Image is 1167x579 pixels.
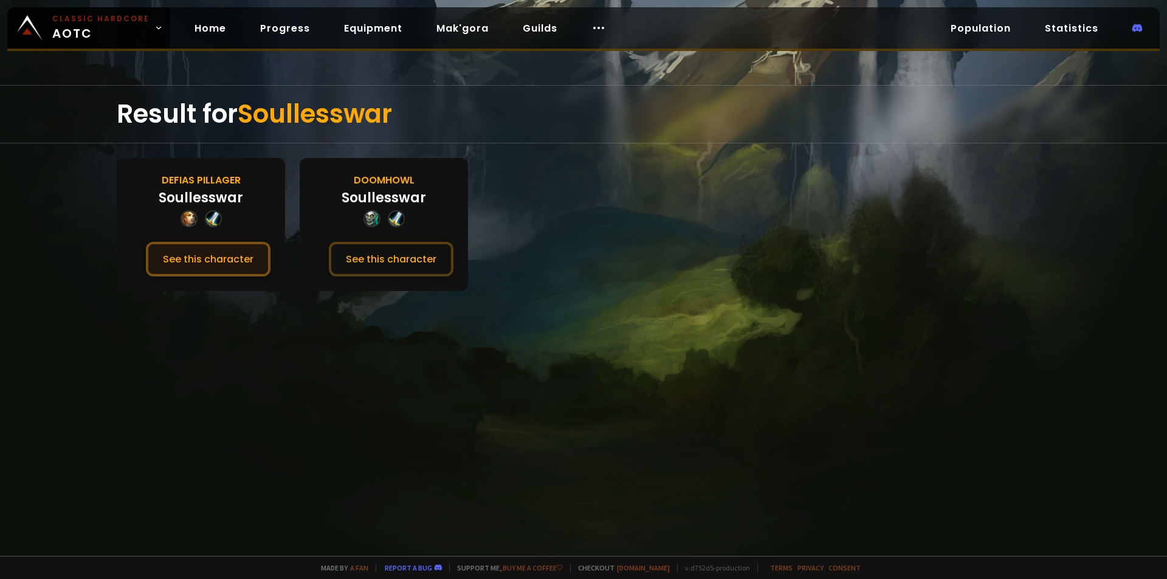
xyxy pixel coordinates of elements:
a: Report a bug [385,563,432,572]
a: Consent [828,563,861,572]
a: Guilds [513,16,567,41]
a: Classic HardcoreAOTC [7,7,170,49]
div: Soullesswar [342,188,426,208]
span: Checkout [570,563,670,572]
a: Population [941,16,1021,41]
span: v. d752d5 - production [677,563,750,572]
button: See this character [329,242,453,276]
a: a fan [350,563,368,572]
a: Terms [770,563,793,572]
div: Result for [117,86,1050,143]
span: Soullesswar [238,96,392,132]
div: Defias Pillager [162,173,241,188]
small: Classic Hardcore [52,13,150,24]
span: Support me, [449,563,563,572]
div: Soullesswar [159,188,243,208]
a: Privacy [797,563,824,572]
a: Mak'gora [427,16,498,41]
a: Statistics [1035,16,1108,41]
div: Doomhowl [354,173,415,188]
a: Home [185,16,236,41]
a: Equipment [334,16,412,41]
a: [DOMAIN_NAME] [617,563,670,572]
button: See this character [146,242,270,276]
a: Progress [250,16,320,41]
a: Buy me a coffee [503,563,563,572]
span: Made by [314,563,368,572]
span: AOTC [52,13,150,43]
